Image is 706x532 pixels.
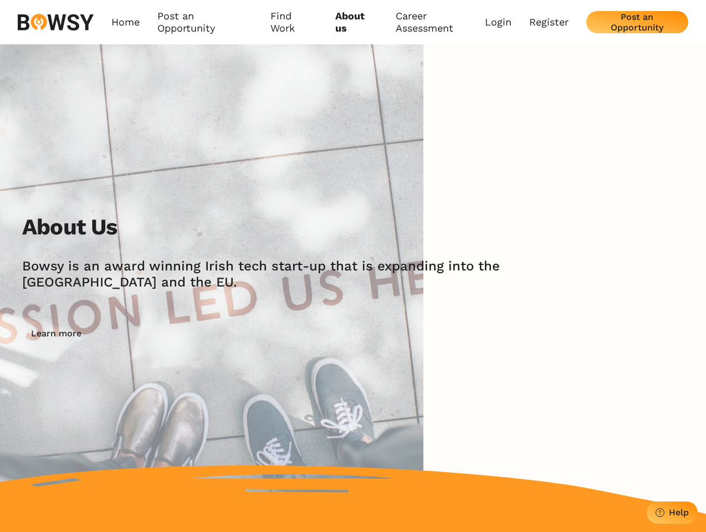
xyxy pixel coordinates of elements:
a: Register [529,16,569,28]
h2: Bowsy is an award winning Irish tech start-up that is expanding into the [GEOGRAPHIC_DATA] and th... [22,258,535,290]
button: Post an Opportunity [586,11,688,33]
a: Login [485,16,511,28]
button: Learn more [22,323,90,345]
a: Career Assessment [396,10,485,35]
div: Post an Opportunity [595,12,679,33]
button: Help [647,502,698,524]
a: Home [111,10,140,35]
div: Learn more [31,328,81,339]
h2: About Us [22,214,117,241]
div: Help [669,507,689,518]
img: svg%3e [18,14,94,30]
